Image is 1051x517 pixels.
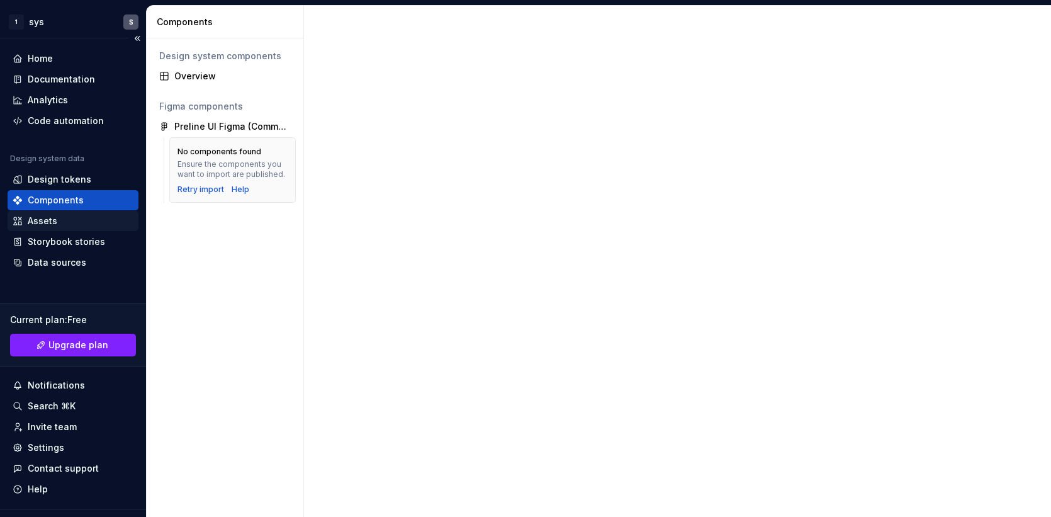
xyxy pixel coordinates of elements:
div: Assets [28,215,57,227]
a: Settings [8,438,138,458]
div: Help [28,483,48,496]
div: Design system data [10,154,84,164]
div: Settings [28,441,64,454]
div: S [129,17,133,27]
div: Figma components [159,100,291,113]
div: Current plan : Free [10,314,136,326]
a: Overview [154,66,296,86]
a: Components [8,190,138,210]
a: Code automation [8,111,138,131]
div: Ensure the components you want to import are published. [177,159,288,179]
div: Preline UI Figma (Community) [174,120,291,133]
a: Assets [8,211,138,231]
button: Search ⌘K [8,396,138,416]
div: Documentation [28,73,95,86]
div: 1 [9,14,24,30]
div: Design tokens [28,173,91,186]
div: Contact support [28,462,99,475]
a: Data sources [8,253,138,273]
a: Preline UI Figma (Community) [154,116,296,137]
a: Home [8,48,138,69]
a: Analytics [8,90,138,110]
div: Design system components [159,50,291,62]
div: Code automation [28,115,104,127]
div: Data sources [28,256,86,269]
div: Search ⌘K [28,400,76,412]
div: Components [157,16,298,28]
a: Documentation [8,69,138,89]
div: Notifications [28,379,85,392]
a: Design tokens [8,169,138,190]
div: No components found [177,147,261,157]
button: Notifications [8,375,138,395]
div: Storybook stories [28,236,105,248]
div: sys [29,16,44,28]
button: Retry import [177,185,224,195]
button: Collapse sidebar [128,30,146,47]
div: Overview [174,70,291,82]
div: Components [28,194,84,207]
button: Contact support [8,458,138,479]
div: Home [28,52,53,65]
div: Invite team [28,421,77,433]
button: 1sysS [3,8,143,35]
a: Storybook stories [8,232,138,252]
div: Analytics [28,94,68,106]
span: Upgrade plan [48,339,108,351]
a: Help [232,185,249,195]
a: Invite team [8,417,138,437]
a: Upgrade plan [10,334,136,356]
button: Help [8,479,138,499]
